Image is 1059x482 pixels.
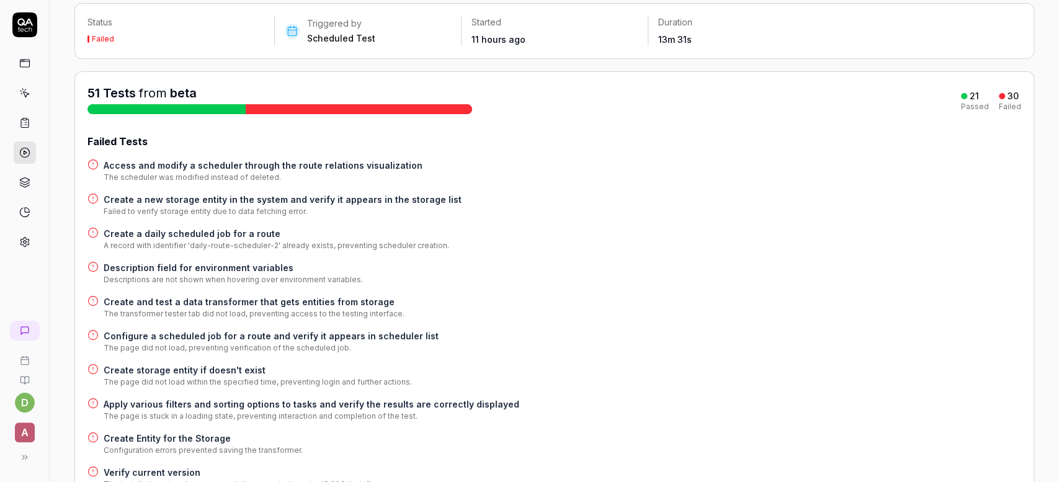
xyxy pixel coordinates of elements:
[104,240,449,251] div: A record with identifier 'daily-route-scheduler-2' already exists, preventing scheduler creation.
[87,16,264,29] p: Status
[970,91,979,102] div: 21
[139,86,167,100] span: from
[5,365,44,385] a: Documentation
[104,261,363,274] a: Description field for environment variables
[104,159,422,172] a: Access and modify a scheduler through the route relations visualization
[104,445,303,456] div: Configuration errors prevented saving the transformer.
[104,432,303,445] a: Create Entity for the Storage
[104,274,363,285] div: Descriptions are not shown when hovering over environment variables.
[471,34,525,45] time: 11 hours ago
[10,321,40,341] a: New conversation
[104,411,519,422] div: The page is stuck in a loading state, preventing interaction and completion of the test.
[104,308,404,319] div: The transformer tester tab did not load, preventing access to the testing interface.
[104,398,519,411] a: Apply various filters and sorting options to tasks and verify the results are correctly displayed
[87,86,136,100] span: 51 Tests
[104,295,404,308] a: Create and test a data transformer that gets entities from storage
[104,193,462,206] a: Create a new storage entity in the system and verify it appears in the storage list
[658,34,692,45] time: 13m 31s
[92,35,114,43] div: Failed
[961,103,989,110] div: Passed
[104,172,422,183] div: The scheduler was modified instead of deleted.
[104,364,412,377] a: Create storage entity if doesn't exist
[104,377,412,388] div: The page did not load within the specified time, preventing login and further actions.
[658,16,824,29] p: Duration
[471,16,638,29] p: Started
[5,346,44,365] a: Book a call with us
[104,329,439,342] a: Configure a scheduled job for a route and verify it appears in scheduler list
[15,422,35,442] span: A
[15,393,35,413] button: d
[307,32,375,45] div: Scheduled Test
[5,413,44,445] button: A
[104,206,462,217] div: Failed to verify storage entity due to data fetching error.
[104,227,449,240] a: Create a daily scheduled job for a route
[999,103,1021,110] div: Failed
[87,134,1021,149] div: Failed Tests
[104,342,439,354] div: The page did not load, preventing verification of the scheduled job.
[104,466,372,479] a: Verify current version
[1008,91,1019,102] div: 30
[307,17,375,30] div: Triggered by
[170,86,197,100] a: beta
